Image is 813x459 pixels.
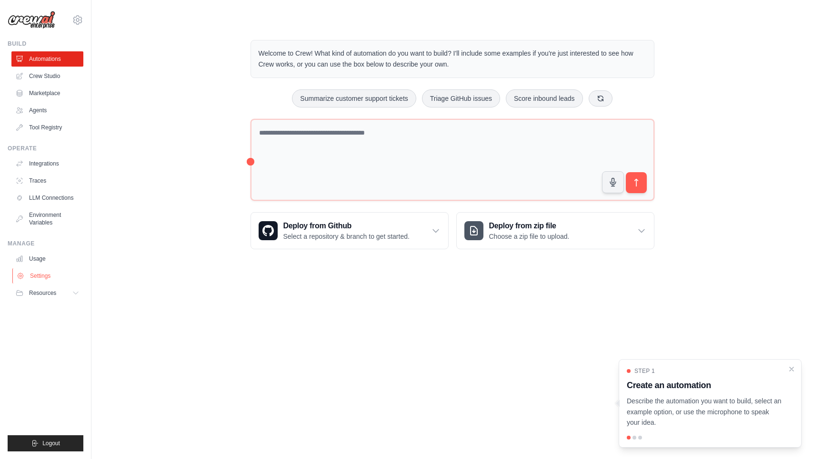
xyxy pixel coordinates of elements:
[42,439,60,447] span: Logout
[11,103,83,118] a: Agents
[8,240,83,247] div: Manage
[259,48,646,70] p: Welcome to Crew! What kind of automation do you want to build? I'll include some examples if you'...
[283,220,410,232] h3: Deploy from Github
[11,156,83,171] a: Integrations
[292,89,416,107] button: Summarize customer support tickets
[422,89,500,107] button: Triage GitHub issues
[506,89,583,107] button: Score inbound leads
[627,396,782,428] p: Describe the automation you want to build, select an example option, or use the microphone to spe...
[11,68,83,84] a: Crew Studio
[489,220,570,232] h3: Deploy from zip file
[765,413,813,459] iframe: Chat Widget
[627,379,782,392] h3: Create an automation
[8,11,55,29] img: Logo
[788,365,795,373] button: Close walkthrough
[11,51,83,67] a: Automations
[283,232,410,241] p: Select a repository & branch to get started.
[8,40,83,48] div: Build
[8,145,83,152] div: Operate
[11,285,83,301] button: Resources
[29,289,56,297] span: Resources
[634,367,655,375] span: Step 1
[12,268,84,283] a: Settings
[11,190,83,205] a: LLM Connections
[11,173,83,188] a: Traces
[11,207,83,230] a: Environment Variables
[11,251,83,266] a: Usage
[11,86,83,101] a: Marketplace
[11,120,83,135] a: Tool Registry
[8,435,83,451] button: Logout
[489,232,570,241] p: Choose a zip file to upload.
